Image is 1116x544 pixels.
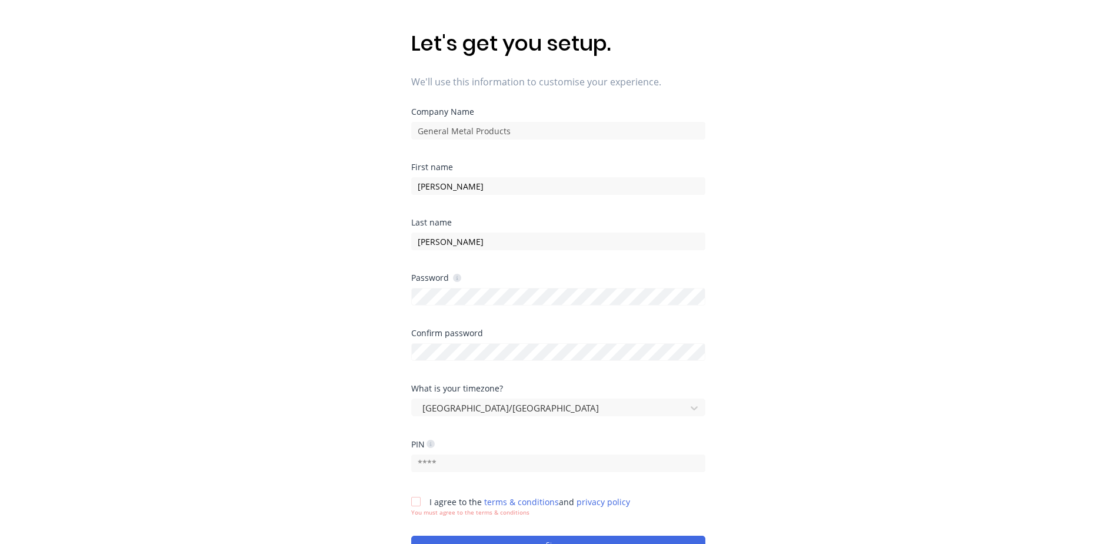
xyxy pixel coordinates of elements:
[484,496,559,507] a: terms & conditions
[411,272,461,283] div: Password
[411,108,705,116] div: Company Name
[411,439,435,450] div: PIN
[411,384,705,393] div: What is your timezone?
[429,496,630,507] span: I agree to the and
[411,163,705,171] div: First name
[411,218,705,227] div: Last name
[411,31,705,56] h1: Let's get you setup.
[411,508,630,517] div: You must agree to the terms & conditions
[577,496,630,507] a: privacy policy
[411,329,705,337] div: Confirm password
[411,75,705,89] span: We'll use this information to customise your experience.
